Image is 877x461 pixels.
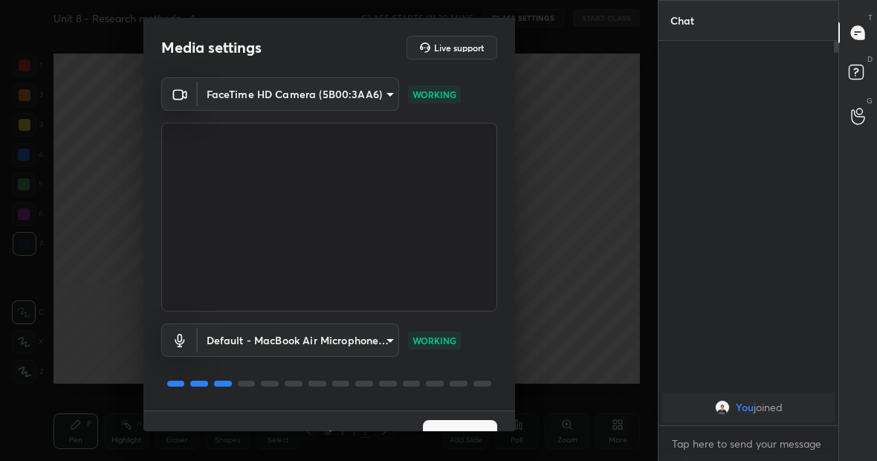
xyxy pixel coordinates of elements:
div: grid [658,390,838,425]
p: D [867,54,873,65]
h5: Live support [434,43,484,52]
img: c8700997fef849a79414b35ed3cf7695.jpg [715,400,730,415]
h4: 4 [332,427,338,442]
p: Chat [658,1,706,40]
p: WORKING [412,88,456,101]
p: T [868,12,873,23]
span: You [736,402,754,413]
p: G [867,95,873,106]
h2: Media settings [161,38,262,57]
h4: / [326,427,331,442]
span: joined [754,402,783,413]
div: FaceTime HD Camera (5B00:3AA6) [198,77,399,111]
button: Next [423,420,497,450]
div: FaceTime HD Camera (5B00:3AA6) [198,323,399,357]
p: WORKING [412,334,456,347]
h4: 1 [320,427,325,442]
